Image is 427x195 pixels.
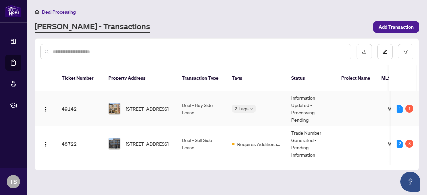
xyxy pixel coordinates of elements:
[5,5,21,17] img: logo
[336,126,383,161] td: -
[250,107,253,110] span: down
[176,126,227,161] td: Deal - Sell Side Lease
[383,49,387,54] span: edit
[336,91,383,126] td: -
[405,140,413,148] div: 3
[10,177,17,186] span: TS
[397,105,403,113] div: 1
[176,65,227,91] th: Transaction Type
[362,49,367,54] span: download
[377,44,393,59] button: edit
[35,21,150,33] a: [PERSON_NAME] - Transactions
[109,138,120,149] img: thumbnail-img
[286,126,336,161] td: Trade Number Generated - Pending Information
[376,65,416,91] th: MLS #
[388,106,416,112] span: W12252257
[56,91,103,126] td: 49142
[126,140,168,147] span: [STREET_ADDRESS]
[40,103,51,114] button: Logo
[398,44,413,59] button: filter
[235,105,249,112] span: 2 Tags
[357,44,372,59] button: download
[379,22,414,32] span: Add Transaction
[56,126,103,161] td: 48722
[42,9,76,15] span: Deal Processing
[227,65,286,91] th: Tags
[43,107,48,112] img: Logo
[35,10,39,14] span: home
[43,142,48,147] img: Logo
[56,65,103,91] th: Ticket Number
[176,91,227,126] td: Deal - Buy Side Lease
[237,140,281,148] span: Requires Additional Docs
[40,138,51,149] button: Logo
[286,91,336,126] td: Information Updated - Processing Pending
[397,140,403,148] div: 2
[373,21,419,33] button: Add Transaction
[336,65,376,91] th: Project Name
[109,103,120,114] img: thumbnail-img
[405,105,413,113] div: 1
[126,105,168,112] span: [STREET_ADDRESS]
[388,141,416,147] span: W12308835
[286,65,336,91] th: Status
[103,65,176,91] th: Property Address
[400,172,420,192] button: Open asap
[403,49,408,54] span: filter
